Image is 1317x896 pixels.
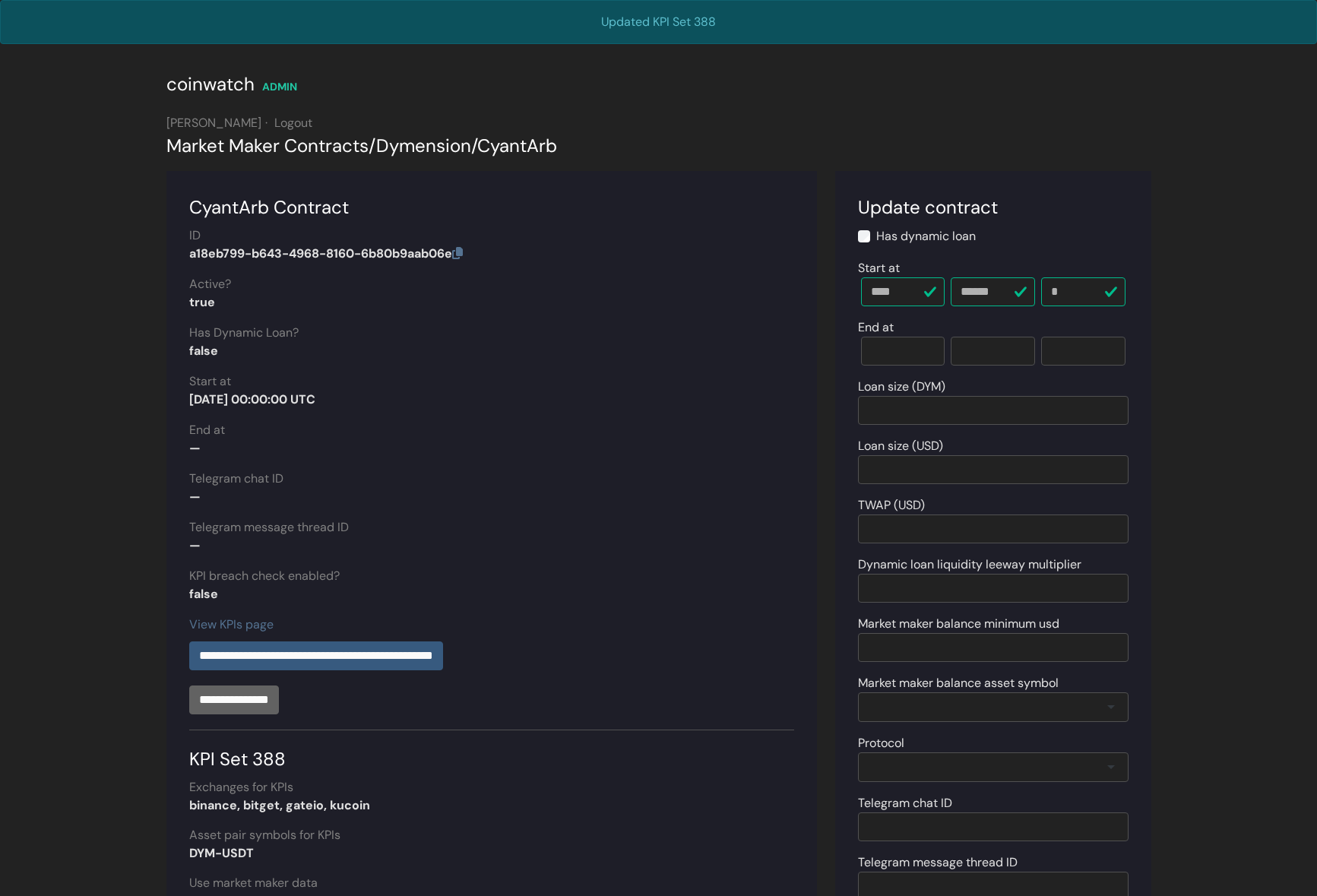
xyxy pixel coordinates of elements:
[189,226,201,245] label: ID
[189,730,794,773] div: KPI Set 388
[166,132,1151,160] div: Market Maker Contracts Dymension CyantArb
[189,324,299,342] label: Has Dynamic Loan?
[858,194,1129,221] div: Update contract
[189,489,201,505] strong: —
[189,586,218,602] strong: false
[189,567,340,585] label: KPI breach check enabled?
[858,259,900,277] label: Start at
[858,437,943,455] label: Loan size (USD)
[189,470,283,488] label: Telegram chat ID
[189,537,201,553] strong: —
[369,134,376,157] span: /
[166,114,1151,132] div: [PERSON_NAME]
[274,115,312,131] a: Logout
[858,794,952,812] label: Telegram chat ID
[876,227,976,245] label: Has dynamic loan
[858,615,1059,633] label: Market maker balance minimum usd
[189,275,231,293] label: Active?
[189,194,794,221] div: CyantArb Contract
[166,78,297,94] a: coinwatch ADMIN
[858,378,945,396] label: Loan size (DYM)
[189,797,370,813] strong: binance, bitget, gateio, kucoin
[858,496,925,514] label: TWAP (USD)
[189,372,231,391] label: Start at
[189,874,318,892] label: Use market maker data
[471,134,477,157] span: /
[265,115,268,131] span: ·
[858,674,1059,692] label: Market maker balance asset symbol
[189,616,274,632] a: View KPIs page
[858,318,894,337] label: End at
[166,71,255,98] div: coinwatch
[189,245,463,261] strong: a18eb799-b643-4968-8160-6b80b9aab06e
[262,79,297,95] div: ADMIN
[858,734,904,752] label: Protocol
[189,518,349,537] label: Telegram message thread ID
[189,778,293,796] label: Exchanges for KPIs
[189,826,340,844] label: Asset pair symbols for KPIs
[189,294,215,310] strong: true
[189,845,254,861] strong: DYM-USDT
[189,421,225,439] label: End at
[858,556,1081,574] label: Dynamic loan liquidity leeway multiplier
[858,853,1018,872] label: Telegram message thread ID
[189,391,315,407] strong: [DATE] 00:00:00 UTC
[189,440,201,456] strong: —
[189,343,218,359] strong: false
